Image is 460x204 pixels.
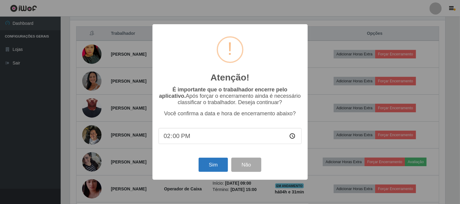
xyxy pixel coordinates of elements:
button: Não [231,158,261,172]
button: Sim [199,158,228,172]
b: É importante que o trabalhador encerre pelo aplicativo. [159,87,287,99]
p: Você confirma a data e hora de encerramento abaixo? [159,110,302,117]
h2: Atenção! [210,72,249,83]
p: Após forçar o encerramento ainda é necessário classificar o trabalhador. Deseja continuar? [159,87,302,106]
